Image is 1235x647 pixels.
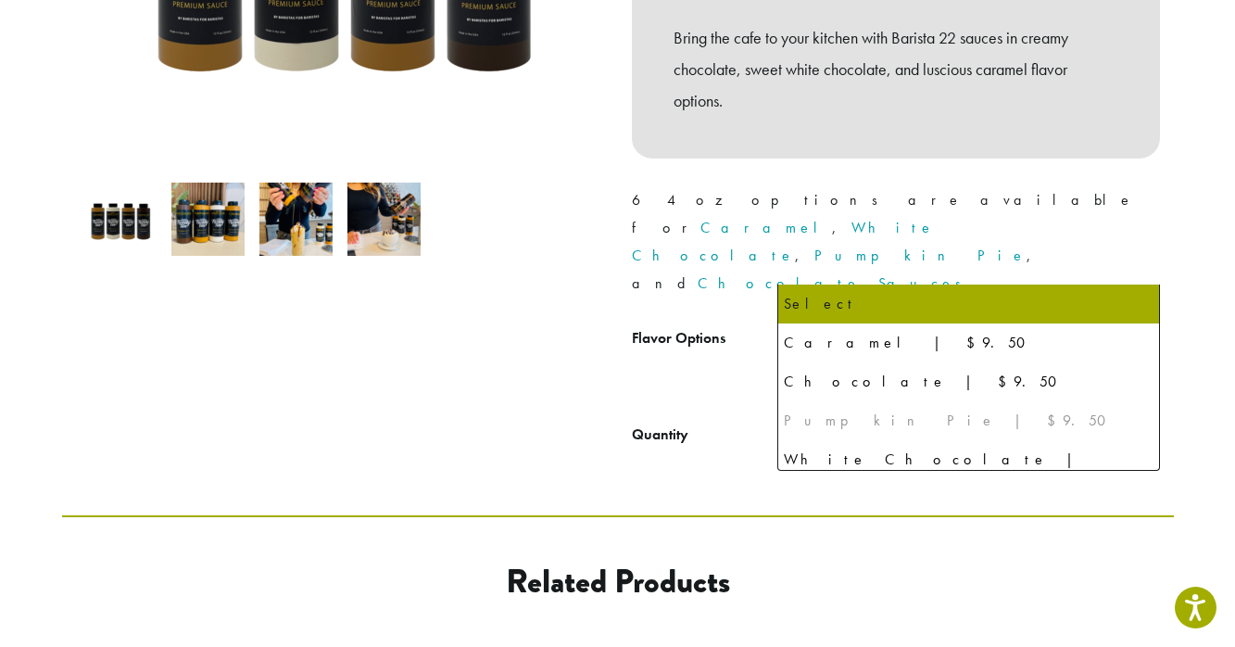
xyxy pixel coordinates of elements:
div: Quantity [632,424,688,446]
img: Barista 22 Premium Sauces (12 oz.) - Image 3 [259,183,333,256]
a: Pumpkin Pie [814,246,1027,265]
a: Caramel [700,218,832,237]
p: Bring the cafe to your kitchen with Barista 22 sauces in creamy chocolate, sweet white chocolate,... [674,22,1118,116]
div: Caramel | $9.50 [784,329,1153,357]
div: White Chocolate | $9.50 [784,446,1153,501]
li: Select [778,285,1159,323]
img: Barista 22 12 oz Sauces - All Flavors [83,183,157,256]
div: Pumpkin Pie | $9.50 [784,407,1153,435]
img: Barista 22 Premium Sauces (12 oz.) - Image 4 [347,183,421,256]
a: White Chocolate [632,218,935,265]
p: 64 oz options are available for , , , and . [632,186,1160,298]
div: Chocolate | $9.50 [784,368,1153,396]
a: Chocolate Sauces [698,273,974,293]
h2: Related products [211,562,1025,602]
label: Flavor Options [632,325,777,352]
img: B22 12 oz sauces line up [171,183,245,256]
